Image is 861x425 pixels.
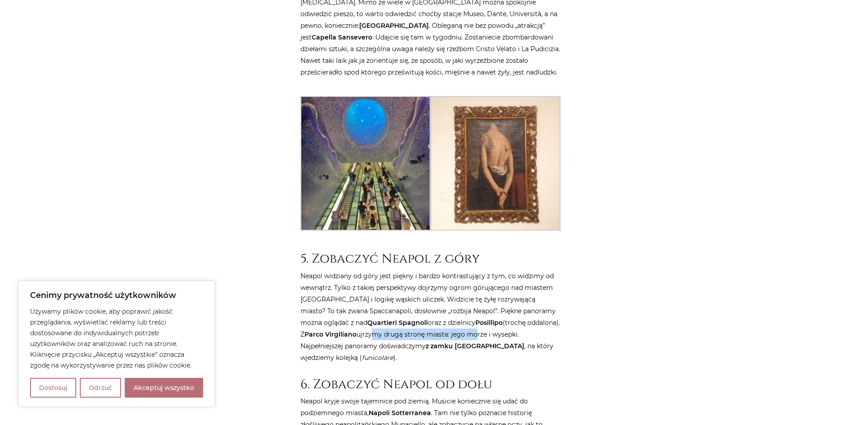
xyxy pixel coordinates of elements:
p: Używamy plików cookie, aby poprawić jakość przeglądania, wyświetlać reklamy lub treści dostosowan... [30,306,203,371]
strong: Capella Sansevero [312,33,372,41]
strong: Quartieri Spagnoli [367,319,428,327]
button: Akceptuj wszystko [125,378,203,398]
strong: z zamku [GEOGRAPHIC_DATA] [426,342,524,350]
p: Cenimy prywatność użytkowników [30,290,203,301]
h2: 6. Zobaczyć Neapol od dołu [300,377,561,392]
p: Neapol widziany od góry jest piękny i bardzo kontrastujący z tym, co widzimy od wewnątrz. Tylko z... [300,270,561,364]
strong: Posillipo [475,319,503,327]
button: Odrzuć [80,378,121,398]
strong: [GEOGRAPHIC_DATA] [359,22,429,30]
h2: 5. Zobaczyć Neapol z góry [300,251,561,267]
button: Dostosuj [30,378,76,398]
strong: Parco Virgiliano [304,330,357,338]
strong: Napoli Sotterranea [369,409,431,417]
em: funicolare [362,354,393,362]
